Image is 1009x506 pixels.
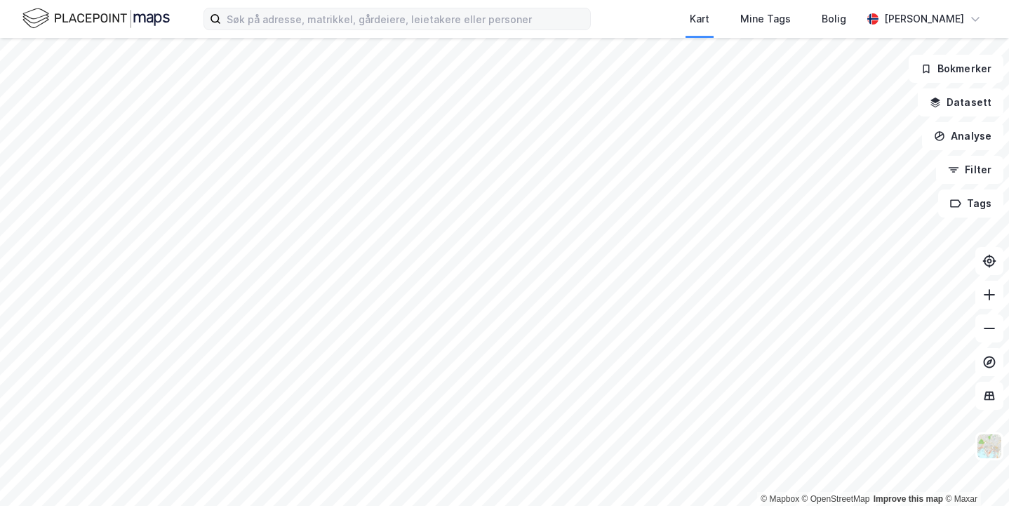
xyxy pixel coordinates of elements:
[740,11,791,27] div: Mine Tags
[221,8,590,29] input: Søk på adresse, matrikkel, gårdeiere, leietakere eller personer
[822,11,846,27] div: Bolig
[690,11,709,27] div: Kart
[884,11,964,27] div: [PERSON_NAME]
[939,439,1009,506] iframe: Chat Widget
[22,6,170,31] img: logo.f888ab2527a4732fd821a326f86c7f29.svg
